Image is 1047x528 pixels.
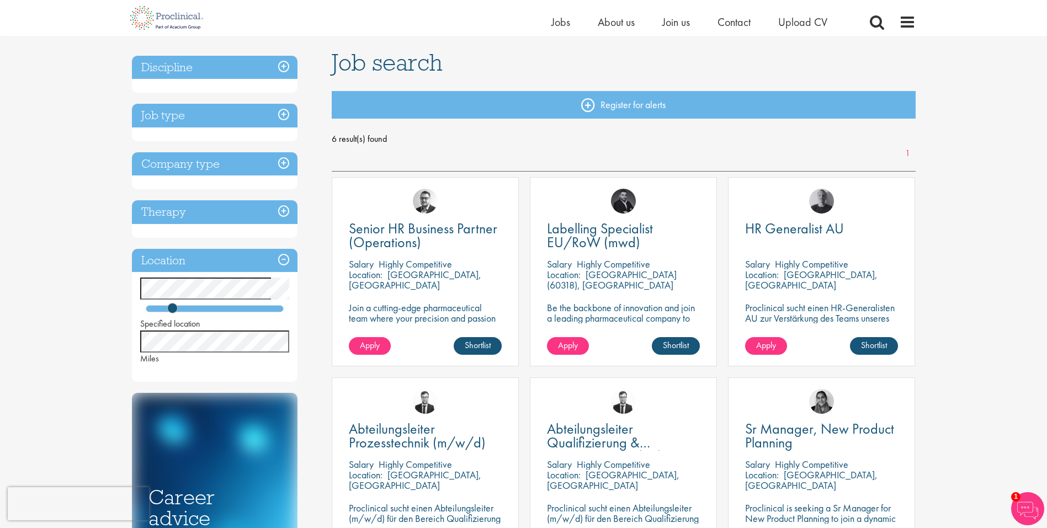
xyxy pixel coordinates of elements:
[413,189,438,214] img: Niklas Kaminski
[745,468,779,481] span: Location:
[349,458,374,471] span: Salary
[132,249,297,273] h3: Location
[775,258,848,270] p: Highly Competitive
[349,419,486,452] span: Abteilungsleiter Prozesstechnik (m/w/d)
[662,15,690,29] a: Join us
[745,468,878,492] p: [GEOGRAPHIC_DATA], [GEOGRAPHIC_DATA]
[1011,492,1044,525] img: Chatbot
[547,419,672,466] span: Abteilungsleiter Qualifizierung & Kalibrierung (m/w/d)
[349,222,502,249] a: Senior HR Business Partner (Operations)
[745,337,787,355] a: Apply
[850,337,898,355] a: Shortlist
[349,258,374,270] span: Salary
[745,458,770,471] span: Salary
[809,189,834,214] img: Felix Zimmer
[745,268,779,281] span: Location:
[718,15,751,29] a: Contact
[547,258,572,270] span: Salary
[745,268,878,291] p: [GEOGRAPHIC_DATA], [GEOGRAPHIC_DATA]
[379,458,452,471] p: Highly Competitive
[547,468,581,481] span: Location:
[132,104,297,127] h3: Job type
[332,47,443,77] span: Job search
[547,337,589,355] a: Apply
[132,152,297,176] h3: Company type
[745,419,894,452] span: Sr Manager, New Product Planning
[547,468,679,492] p: [GEOGRAPHIC_DATA], [GEOGRAPHIC_DATA]
[577,258,650,270] p: Highly Competitive
[547,302,700,344] p: Be the backbone of innovation and join a leading pharmaceutical company to help keep life-changin...
[551,15,570,29] a: Jobs
[349,468,481,492] p: [GEOGRAPHIC_DATA], [GEOGRAPHIC_DATA]
[413,389,438,414] img: Antoine Mortiaux
[745,219,844,238] span: HR Generalist AU
[349,337,391,355] a: Apply
[547,422,700,450] a: Abteilungsleiter Qualifizierung & Kalibrierung (m/w/d)
[900,147,916,160] a: 1
[132,200,297,224] h3: Therapy
[652,337,700,355] a: Shortlist
[558,339,578,351] span: Apply
[1011,492,1021,502] span: 1
[745,302,898,334] p: Proclinical sucht einen HR-Generalisten AU zur Verstärkung des Teams unseres Kunden in [GEOGRAPHI...
[349,268,382,281] span: Location:
[360,339,380,351] span: Apply
[745,258,770,270] span: Salary
[547,219,653,252] span: Labelling Specialist EU/RoW (mwd)
[332,131,916,147] span: 6 result(s) found
[611,389,636,414] img: Antoine Mortiaux
[454,337,502,355] a: Shortlist
[140,353,159,364] span: Miles
[332,91,916,119] a: Register for alerts
[598,15,635,29] a: About us
[349,422,502,450] a: Abteilungsleiter Prozesstechnik (m/w/d)
[577,458,650,471] p: Highly Competitive
[349,219,497,252] span: Senior HR Business Partner (Operations)
[547,222,700,249] a: Labelling Specialist EU/RoW (mwd)
[745,422,898,450] a: Sr Manager, New Product Planning
[547,458,572,471] span: Salary
[547,268,581,281] span: Location:
[778,15,827,29] a: Upload CV
[611,189,636,214] img: Fidan Beqiraj
[379,258,452,270] p: Highly Competitive
[140,318,200,329] span: Specified location
[809,389,834,414] img: Anjali Parbhu
[756,339,776,351] span: Apply
[132,56,297,79] h3: Discipline
[547,268,677,291] p: [GEOGRAPHIC_DATA] (60318), [GEOGRAPHIC_DATA]
[349,302,502,344] p: Join a cutting-edge pharmaceutical team where your precision and passion for quality will help sh...
[349,468,382,481] span: Location:
[775,458,848,471] p: Highly Competitive
[349,268,481,291] p: [GEOGRAPHIC_DATA], [GEOGRAPHIC_DATA]
[8,487,149,520] iframe: reCAPTCHA
[745,222,898,236] a: HR Generalist AU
